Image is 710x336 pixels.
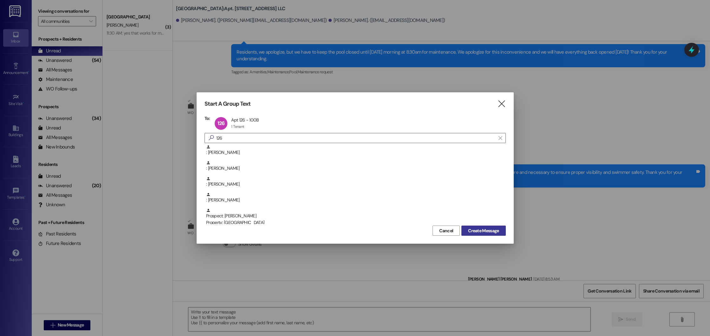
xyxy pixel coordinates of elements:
[461,226,505,236] button: Create Message
[498,135,502,141] i: 
[468,227,499,234] span: Create Message
[439,227,453,234] span: Cancel
[206,192,506,203] div: : [PERSON_NAME]
[205,208,506,224] div: Prospect: [PERSON_NAME]Property: [GEOGRAPHIC_DATA]
[205,176,506,192] div: : [PERSON_NAME]
[206,208,506,226] div: Prospect: [PERSON_NAME]
[497,101,506,107] i: 
[205,115,210,121] h3: To:
[231,117,258,123] div: Apt 126 - 100B
[205,161,506,176] div: : [PERSON_NAME]
[495,133,505,143] button: Clear text
[205,192,506,208] div: : [PERSON_NAME]
[231,124,244,129] div: 1 Tenant
[218,120,225,127] span: 126
[206,161,506,172] div: : [PERSON_NAME]
[205,145,506,161] div: : [PERSON_NAME]
[206,219,506,226] div: Property: [GEOGRAPHIC_DATA]
[206,145,506,156] div: : [PERSON_NAME]
[206,135,216,141] i: 
[216,134,495,142] input: Search for any contact or apartment
[206,176,506,188] div: : [PERSON_NAME]
[205,100,251,108] h3: Start A Group Text
[433,226,460,236] button: Cancel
